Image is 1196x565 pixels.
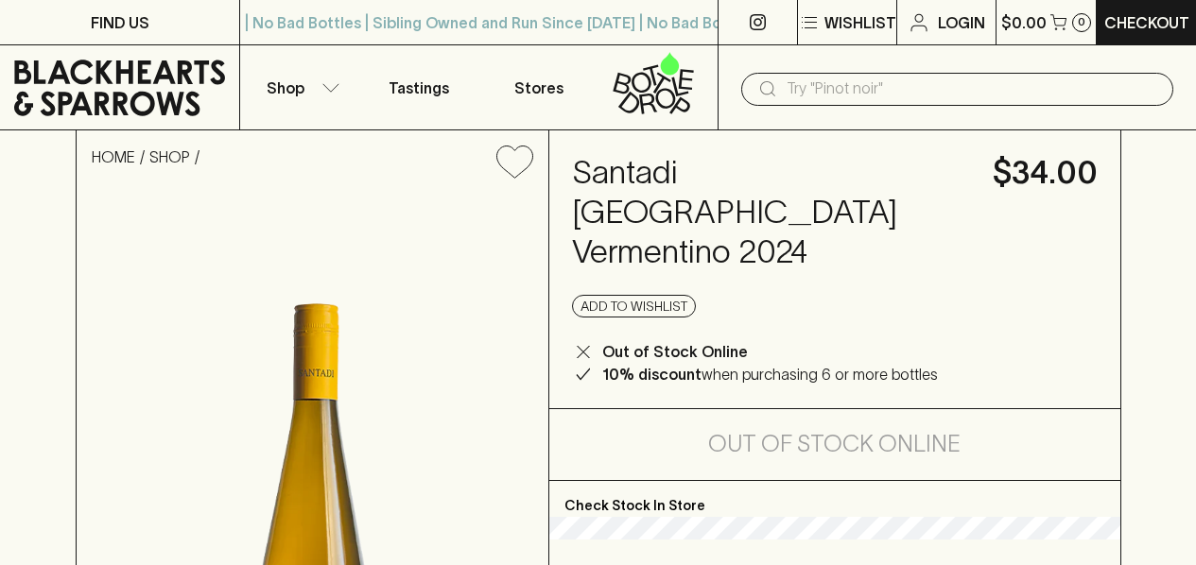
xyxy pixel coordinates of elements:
[389,77,449,99] p: Tastings
[824,11,896,34] p: Wishlist
[91,11,149,34] p: FIND US
[993,153,1098,193] h4: $34.00
[572,295,696,317] button: Add to wishlist
[602,363,938,385] p: when purchasing 6 or more bottles
[938,11,985,34] p: Login
[514,77,563,99] p: Stores
[787,74,1158,104] input: Try "Pinot noir"
[92,148,135,165] a: HOME
[1078,17,1085,27] p: 0
[240,45,359,129] button: Shop
[479,45,598,129] a: Stores
[708,429,961,459] h5: Out of Stock Online
[267,77,304,99] p: Shop
[602,366,702,383] b: 10% discount
[602,340,748,363] p: Out of Stock Online
[1104,11,1189,34] p: Checkout
[1001,11,1047,34] p: $0.00
[489,138,541,186] button: Add to wishlist
[149,148,190,165] a: SHOP
[549,481,1120,517] p: Check Stock In Store
[359,45,478,129] a: Tastings
[572,153,970,272] h4: Santadi [GEOGRAPHIC_DATA] Vermentino 2024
